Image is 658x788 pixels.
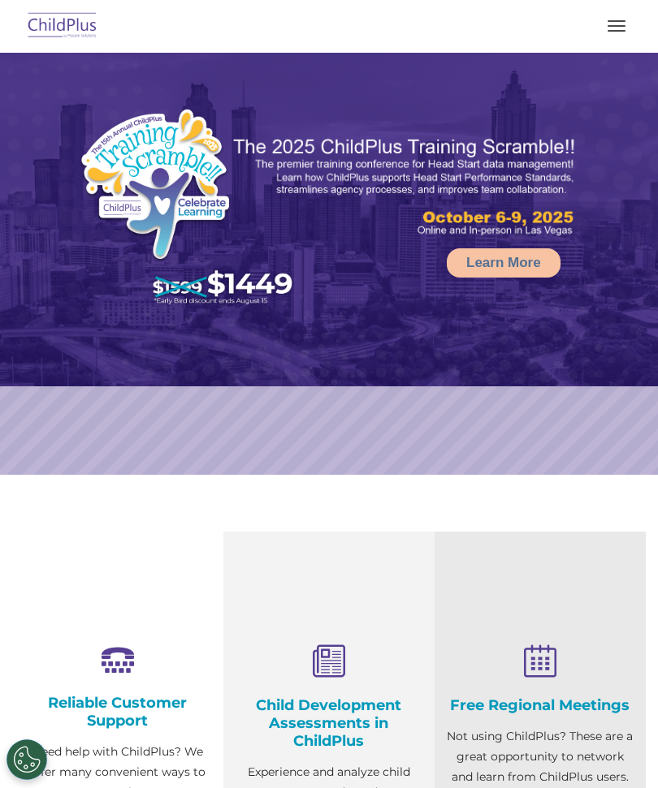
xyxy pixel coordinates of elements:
[447,248,561,278] a: Learn More
[447,696,634,714] h4: Free Regional Meetings
[236,696,422,750] h4: Child Development Assessments in ChildPlus
[577,710,658,788] iframe: Chat Widget
[6,739,47,780] button: Cookies Settings
[24,7,101,45] img: ChildPlus by Procare Solutions
[24,694,211,730] h4: Reliable Customer Support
